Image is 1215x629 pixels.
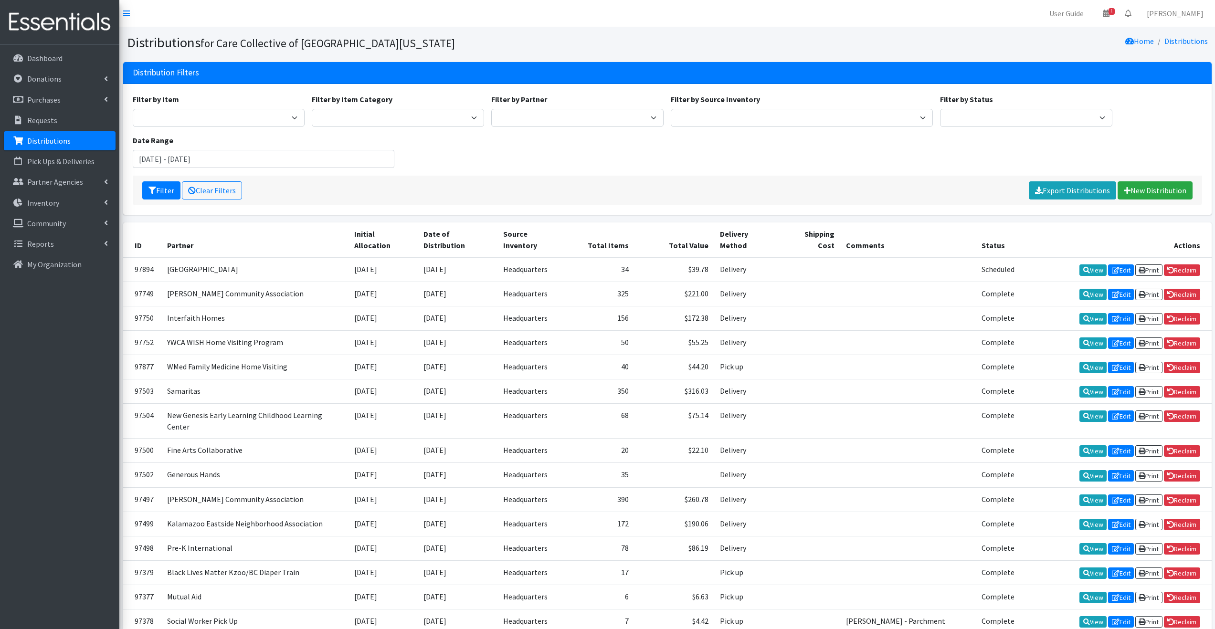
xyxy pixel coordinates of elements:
td: Headquarters [497,282,568,306]
label: Filter by Item [133,94,179,105]
td: 97497 [123,487,161,512]
td: 68 [568,404,634,439]
th: Partner [161,222,349,257]
p: Pick Ups & Deliveries [27,157,95,166]
a: Edit [1108,386,1134,398]
td: [DATE] [418,560,497,585]
a: Edit [1108,567,1134,579]
a: Print [1135,264,1162,276]
p: Inventory [27,198,59,208]
a: Reclaim [1164,494,1200,506]
a: Edit [1108,519,1134,530]
a: Print [1135,543,1162,555]
td: [DATE] [418,487,497,512]
a: Distributions [4,131,116,150]
p: Donations [27,74,62,84]
a: Print [1135,289,1162,300]
p: Requests [27,115,57,125]
td: 97379 [123,560,161,585]
td: Complete [976,379,1020,404]
td: 97499 [123,512,161,536]
td: [DATE] [349,355,418,379]
td: [GEOGRAPHIC_DATA] [161,257,349,282]
p: My Organization [27,260,82,269]
td: [DATE] [418,585,497,609]
td: [PERSON_NAME] Community Association [161,487,349,512]
a: Edit [1108,616,1134,628]
td: [DATE] [349,404,418,439]
a: View [1079,494,1107,506]
td: 350 [568,379,634,404]
td: 97500 [123,439,161,463]
label: Filter by Source Inventory [671,94,760,105]
a: Print [1135,410,1162,422]
th: Shipping Cost [781,222,840,257]
a: Pick Ups & Deliveries [4,152,116,171]
a: View [1079,470,1107,482]
td: 390 [568,487,634,512]
td: [DATE] [349,487,418,512]
a: Reclaim [1164,445,1200,457]
a: View [1079,289,1107,300]
a: Print [1135,313,1162,325]
td: Complete [976,330,1020,355]
td: Pick up [714,585,781,609]
a: Edit [1108,362,1134,373]
td: Complete [976,585,1020,609]
a: Reclaim [1164,567,1200,579]
a: Print [1135,494,1162,506]
td: 325 [568,282,634,306]
a: Reclaim [1164,386,1200,398]
input: January 1, 2011 - December 31, 2011 [133,150,395,168]
td: Complete [976,560,1020,585]
td: Headquarters [497,463,568,487]
td: Samaritas [161,379,349,404]
a: Donations [4,69,116,88]
td: 35 [568,463,634,487]
td: Delivery [714,439,781,463]
p: Reports [27,239,54,249]
a: Print [1135,592,1162,603]
a: New Distribution [1118,181,1193,199]
a: View [1079,519,1107,530]
th: Total Value [634,222,714,257]
th: Initial Allocation [349,222,418,257]
td: Complete [976,487,1020,512]
a: Edit [1108,543,1134,555]
a: Reclaim [1164,519,1200,530]
a: Print [1135,445,1162,457]
a: Edit [1108,313,1134,325]
td: Delivery [714,306,781,330]
img: HumanEssentials [4,6,116,38]
td: $172.38 [634,306,714,330]
td: Headquarters [497,404,568,439]
td: 97749 [123,282,161,306]
td: Generous Hands [161,463,349,487]
a: Print [1135,616,1162,628]
a: Purchases [4,90,116,109]
td: Headquarters [497,560,568,585]
td: Headquarters [497,379,568,404]
a: User Guide [1042,4,1091,23]
a: Print [1135,470,1162,482]
td: [DATE] [349,512,418,536]
button: Filter [142,181,180,199]
td: Fine Arts Collaborative [161,439,349,463]
td: Delivery [714,379,781,404]
a: View [1079,567,1107,579]
td: 97377 [123,585,161,609]
td: [DATE] [418,463,497,487]
td: Complete [976,282,1020,306]
td: Headquarters [497,536,568,560]
td: $6.63 [634,585,714,609]
a: Clear Filters [182,181,242,199]
th: Delivery Method [714,222,781,257]
label: Filter by Item Category [312,94,392,105]
td: 97503 [123,379,161,404]
a: Reclaim [1164,410,1200,422]
td: [DATE] [349,463,418,487]
p: Distributions [27,136,71,146]
td: Headquarters [497,355,568,379]
td: WMed Family Medicine Home Visiting [161,355,349,379]
td: [DATE] [349,306,418,330]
